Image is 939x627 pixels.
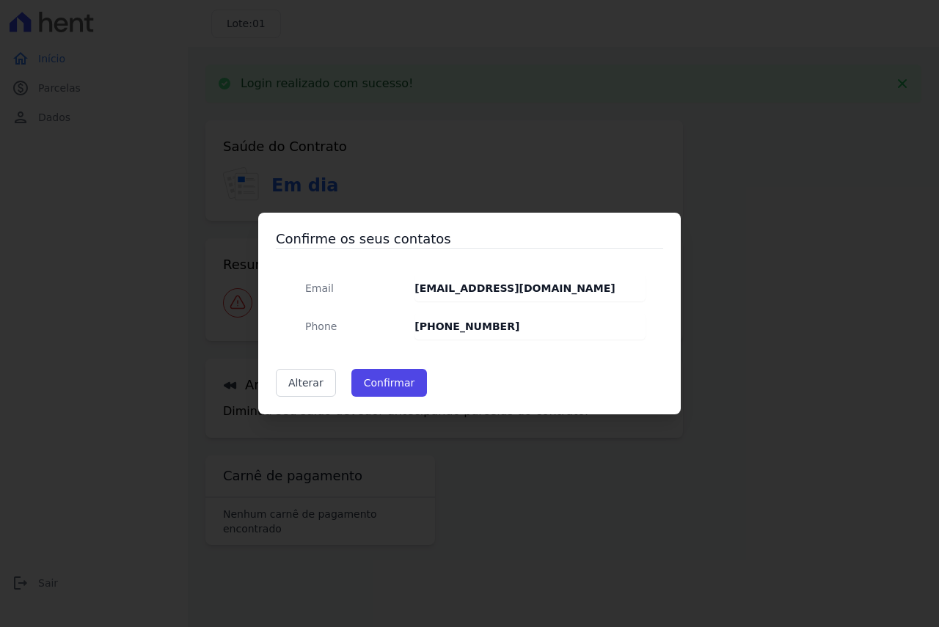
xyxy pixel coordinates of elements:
strong: [PHONE_NUMBER] [414,320,519,332]
h3: Confirme os seus contatos [276,230,663,248]
span: translation missing: pt-BR.public.contracts.modal.confirmation.email [305,282,334,294]
span: translation missing: pt-BR.public.contracts.modal.confirmation.phone [305,320,337,332]
a: Alterar [276,369,336,397]
strong: [EMAIL_ADDRESS][DOMAIN_NAME] [414,282,615,294]
button: Confirmar [351,369,428,397]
